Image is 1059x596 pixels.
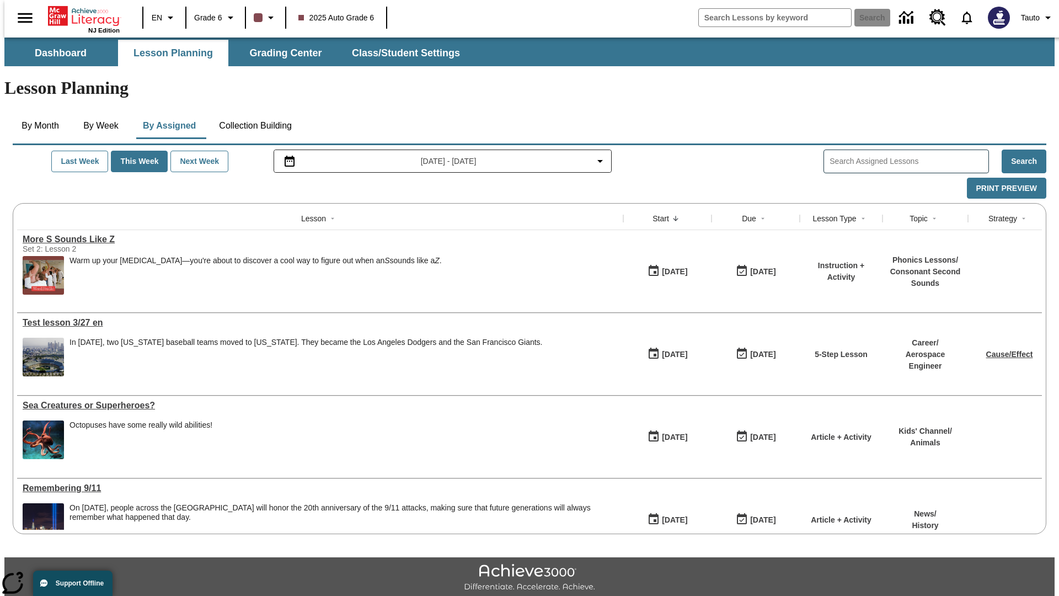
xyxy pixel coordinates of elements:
[464,564,595,592] img: Achieve3000 Differentiate Accelerate Achieve
[23,318,618,328] a: Test lesson 3/27 en, Lessons
[48,5,120,27] a: Home
[652,213,669,224] div: Start
[48,4,120,34] div: Home
[811,432,871,443] p: Article + Activity
[69,503,618,542] div: On September 11, 2021, people across the United States will honor the 20th anniversary of the 9/1...
[298,12,375,24] span: 2025 Auto Grade 6
[593,155,607,168] svg: Collapse Date Range Filter
[750,348,775,361] div: [DATE]
[23,235,618,244] div: More S Sounds Like Z
[912,520,938,531] p: History
[133,47,213,60] span: Lesson Planning
[190,8,242,28] button: Grade: Grade 6, Select a grade
[170,151,228,172] button: Next Week
[812,213,856,224] div: Lesson Type
[967,178,1046,199] button: Print Preview
[194,12,222,24] span: Grade 6
[732,509,779,530] button: 09/23/25: Last day the lesson can be accessed
[923,3,953,33] a: Resource Center, Will open in new tab
[988,213,1017,224] div: Strategy
[73,113,129,139] button: By Week
[23,401,618,411] a: Sea Creatures or Superheroes?, Lessons
[830,153,988,169] input: Search Assigned Lessons
[1002,150,1046,173] button: Search
[134,113,205,139] button: By Assigned
[4,40,470,66] div: SubNavbar
[88,27,120,34] span: NJ Edition
[1017,212,1030,225] button: Sort
[1021,12,1040,24] span: Tauto
[732,261,779,282] button: 09/25/25: Last day the lesson can be accessed
[4,38,1055,66] div: SubNavbar
[9,2,41,34] button: Open side menu
[888,349,962,372] p: Aerospace Engineer
[732,344,779,365] button: 09/25/25: Last day the lesson can be accessed
[352,47,460,60] span: Class/Student Settings
[750,430,775,444] div: [DATE]
[51,151,108,172] button: Last Week
[910,213,928,224] div: Topic
[301,213,326,224] div: Lesson
[69,421,212,459] div: Octopuses have some really wild abilities!
[981,3,1017,32] button: Select a new avatar
[23,483,618,493] div: Remembering 9/11
[805,260,877,283] p: Instruction + Activity
[742,213,756,224] div: Due
[249,47,322,60] span: Grading Center
[644,427,691,448] button: 09/24/25: First time the lesson was available
[953,3,981,32] a: Notifications
[23,483,618,493] a: Remembering 9/11, Lessons
[23,503,64,542] img: New York City Tribute in Light from Liberty State Park, New Jersey
[4,78,1055,98] h1: Lesson Planning
[888,254,962,266] p: Phonics Lessons /
[6,40,116,66] button: Dashboard
[152,12,162,24] span: EN
[898,437,952,449] p: Animals
[811,514,871,526] p: Article + Activity
[662,513,687,527] div: [DATE]
[210,113,301,139] button: Collection Building
[231,40,341,66] button: Grading Center
[249,8,282,28] button: Class color is dark brown. Change class color
[662,348,687,361] div: [DATE]
[23,256,64,295] img: women in a lab smell the armpits of five men
[644,509,691,530] button: 09/23/25: First time the lesson was available
[888,266,962,289] p: Consonant Second Sounds
[326,212,339,225] button: Sort
[644,344,691,365] button: 09/25/25: First time the lesson was available
[56,579,104,587] span: Support Offline
[756,212,769,225] button: Sort
[699,9,851,26] input: search field
[988,7,1010,29] img: Avatar
[118,40,228,66] button: Lesson Planning
[23,235,618,244] a: More S Sounds Like Z, Lessons
[662,430,687,444] div: [DATE]
[23,421,64,459] img: An octopus swimming with fish in the background
[33,571,113,596] button: Support Offline
[986,350,1033,359] a: Cause/Effect
[1017,8,1059,28] button: Profile/Settings
[435,256,440,265] em: Z
[23,244,188,253] div: Set 2: Lesson 2
[892,3,923,33] a: Data Center
[669,212,682,225] button: Sort
[69,503,618,522] div: On [DATE], people across the [GEOGRAPHIC_DATA] will honor the 20th anniversary of the 9/11 attack...
[912,508,938,520] p: News /
[732,427,779,448] button: 09/24/25: Last day the lesson can be accessed
[750,265,775,279] div: [DATE]
[857,212,870,225] button: Sort
[888,337,962,349] p: Career /
[928,212,941,225] button: Sort
[644,261,691,282] button: 09/25/25: First time the lesson was available
[815,349,868,360] p: 5-Step Lesson
[384,256,389,265] em: S
[69,256,442,295] div: Warm up your vocal cords—you're about to discover a cool way to figure out when an S sounds like ...
[35,47,87,60] span: Dashboard
[69,338,543,376] div: In 1958, two New York baseball teams moved to California. They became the Los Angeles Dodgers and...
[898,425,952,437] p: Kids' Channel /
[111,151,168,172] button: This Week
